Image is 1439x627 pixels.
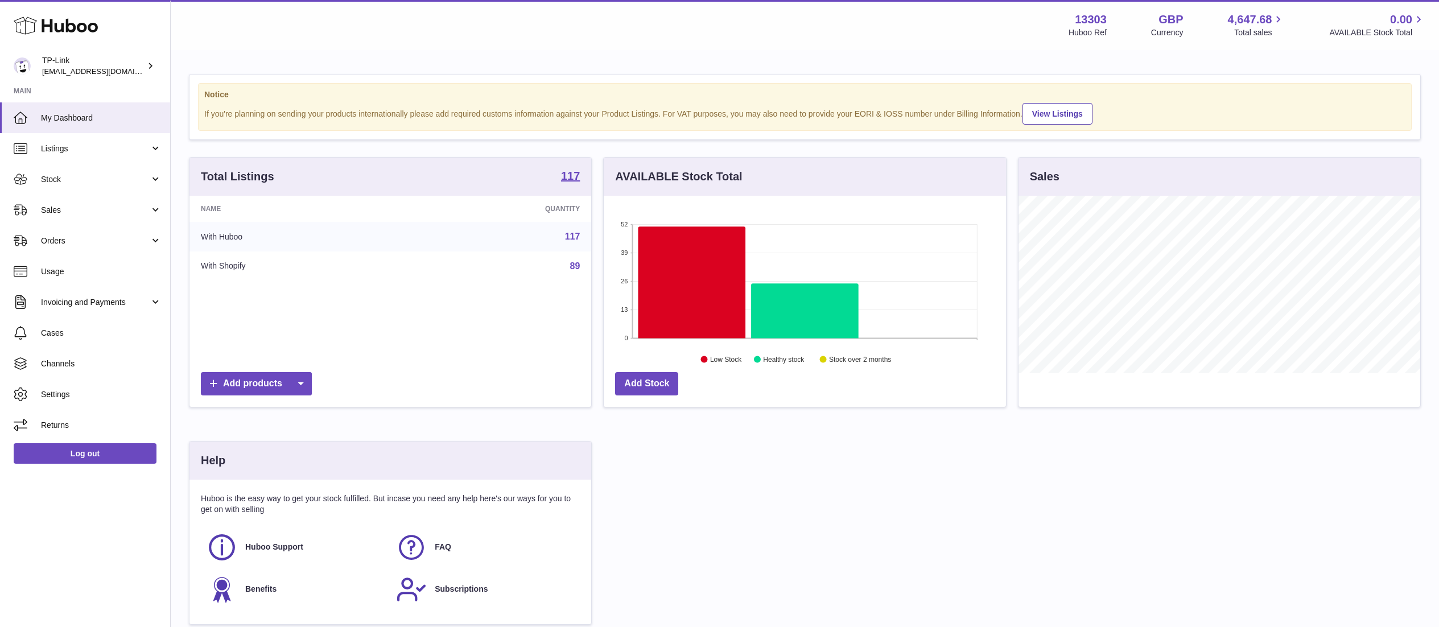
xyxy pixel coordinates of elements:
[201,453,225,468] h3: Help
[621,306,628,313] text: 13
[435,584,488,595] span: Subscriptions
[1228,12,1285,38] a: 4,647.68 Total sales
[189,222,406,251] td: With Huboo
[41,113,162,123] span: My Dashboard
[621,249,628,256] text: 39
[435,542,451,552] span: FAQ
[204,89,1405,100] strong: Notice
[204,101,1405,125] div: If you're planning on sending your products internationally please add required customs informati...
[201,493,580,515] p: Huboo is the easy way to get your stock fulfilled. But incase you need any help here's our ways f...
[201,372,312,395] a: Add products
[561,170,580,184] a: 117
[621,221,628,228] text: 52
[710,356,742,364] text: Low Stock
[207,574,385,605] a: Benefits
[41,143,150,154] span: Listings
[406,196,591,222] th: Quantity
[189,251,406,281] td: With Shopify
[1329,27,1425,38] span: AVAILABLE Stock Total
[41,297,150,308] span: Invoicing and Payments
[396,532,574,563] a: FAQ
[14,57,31,75] img: internalAdmin-13303@internal.huboo.com
[207,532,385,563] a: Huboo Support
[14,443,156,464] a: Log out
[1234,27,1285,38] span: Total sales
[565,232,580,241] a: 117
[41,328,162,339] span: Cases
[201,169,274,184] h3: Total Listings
[615,372,678,395] a: Add Stock
[1030,169,1059,184] h3: Sales
[245,542,303,552] span: Huboo Support
[764,356,805,364] text: Healthy stock
[625,335,628,341] text: 0
[1069,27,1107,38] div: Huboo Ref
[41,389,162,400] span: Settings
[1075,12,1107,27] strong: 13303
[1390,12,1412,27] span: 0.00
[1329,12,1425,38] a: 0.00 AVAILABLE Stock Total
[41,420,162,431] span: Returns
[41,174,150,185] span: Stock
[1022,103,1092,125] a: View Listings
[42,67,167,76] span: [EMAIL_ADDRESS][DOMAIN_NAME]
[42,55,145,77] div: TP-Link
[621,278,628,284] text: 26
[41,236,150,246] span: Orders
[41,358,162,369] span: Channels
[829,356,891,364] text: Stock over 2 months
[561,170,580,181] strong: 117
[570,261,580,271] a: 89
[1158,12,1183,27] strong: GBP
[1228,12,1272,27] span: 4,647.68
[41,266,162,277] span: Usage
[615,169,742,184] h3: AVAILABLE Stock Total
[245,584,277,595] span: Benefits
[41,205,150,216] span: Sales
[1151,27,1184,38] div: Currency
[396,574,574,605] a: Subscriptions
[189,196,406,222] th: Name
